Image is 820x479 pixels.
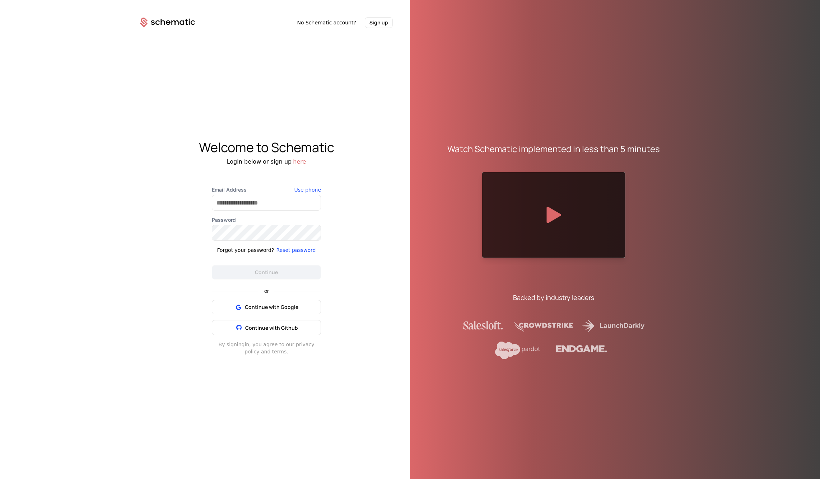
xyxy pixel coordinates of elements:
[245,304,298,311] span: Continue with Google
[212,216,321,224] label: Password
[297,19,356,26] span: No Schematic account?
[212,300,321,314] button: Continue with Google
[217,246,274,254] div: Forgot your password?
[212,341,321,355] div: By signing in , you agree to our privacy and .
[276,246,316,254] button: Reset password
[245,324,298,331] span: Continue with Github
[293,158,306,166] button: here
[123,140,410,155] div: Welcome to Schematic
[212,320,321,335] button: Continue with Github
[447,143,660,155] div: Watch Schematic implemented in less than 5 minutes
[212,265,321,280] button: Continue
[258,288,275,293] span: or
[212,186,321,193] label: Email Address
[244,349,259,354] a: policy
[294,186,321,193] button: Use phone
[123,158,410,166] div: Login below or sign up
[513,292,594,302] div: Backed by industry leaders
[365,17,393,28] button: Sign up
[272,349,287,354] a: terms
